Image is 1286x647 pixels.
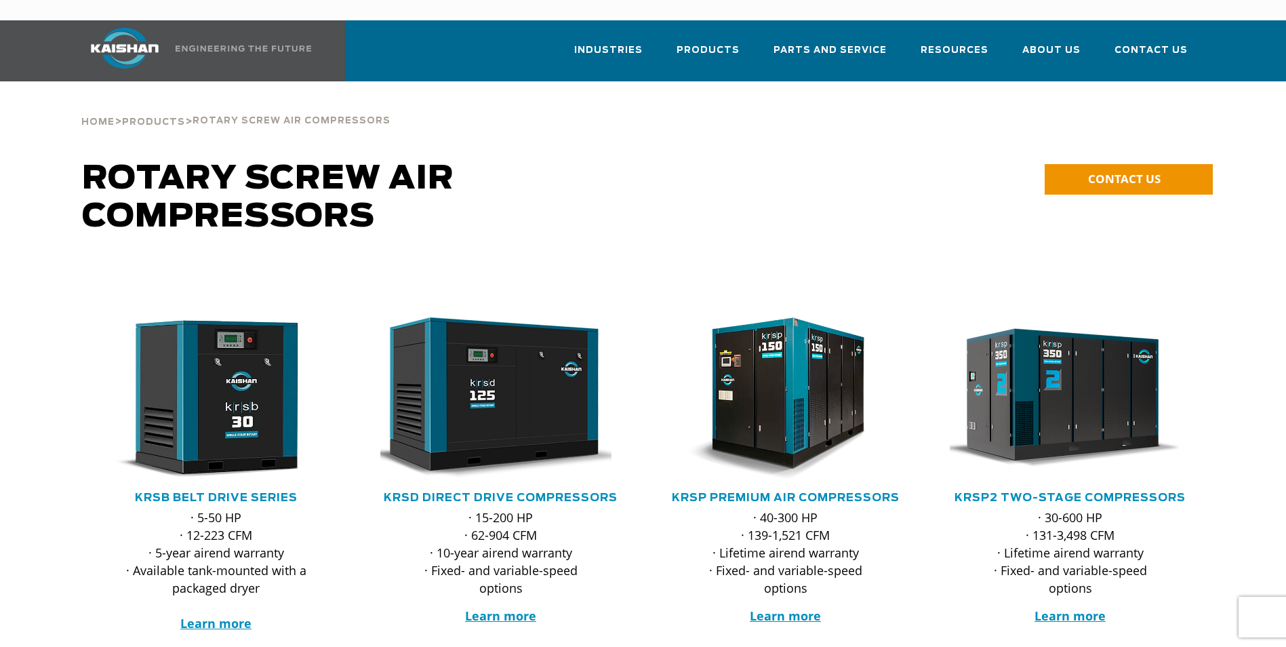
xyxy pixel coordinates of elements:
a: KRSD Direct Drive Compressors [384,492,618,503]
div: krsp350 [950,317,1191,480]
img: kaishan logo [74,28,176,68]
a: About Us [1022,33,1081,79]
span: CONTACT US [1088,171,1161,187]
p: · 30-600 HP · 131-3,498 CFM · Lifetime airend warranty · Fixed- and variable-speed options [977,509,1164,597]
img: krsb30 [85,317,327,480]
div: krsp150 [665,317,906,480]
span: Parts and Service [773,43,887,58]
a: Learn more [1034,608,1106,624]
a: KRSP2 Two-Stage Compressors [955,492,1186,503]
span: Products [677,43,740,58]
div: > > [81,81,390,133]
a: Home [81,115,115,128]
p: · 5-50 HP · 12-223 CFM · 5-year airend warranty · Available tank-mounted with a packaged dryer [123,509,310,632]
img: krsd125 [370,317,611,480]
span: Resources [921,43,988,58]
span: Contact Us [1114,43,1188,58]
p: · 40-300 HP · 139-1,521 CFM · Lifetime airend warranty · Fixed- and variable-speed options [692,509,879,597]
a: Learn more [465,608,536,624]
a: Resources [921,33,988,79]
a: Industries [574,33,643,79]
span: Home [81,118,115,127]
a: Products [677,33,740,79]
span: About Us [1022,43,1081,58]
a: Kaishan USA [74,20,314,81]
a: Learn more [750,608,821,624]
div: krsd125 [380,317,622,480]
span: Products [122,118,185,127]
div: krsb30 [96,317,337,480]
a: CONTACT US [1045,164,1213,195]
a: Learn more [180,615,252,631]
a: KRSB Belt Drive Series [135,492,298,503]
span: Rotary Screw Air Compressors [193,117,390,125]
p: · 15-200 HP · 62-904 CFM · 10-year airend warranty · Fixed- and variable-speed options [407,509,595,597]
a: Parts and Service [773,33,887,79]
img: Engineering the future [176,45,311,52]
img: krsp150 [655,317,896,480]
a: Products [122,115,185,128]
a: KRSP Premium Air Compressors [672,492,900,503]
span: Rotary Screw Air Compressors [82,163,454,233]
img: krsp350 [940,317,1181,480]
span: Industries [574,43,643,58]
a: Contact Us [1114,33,1188,79]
